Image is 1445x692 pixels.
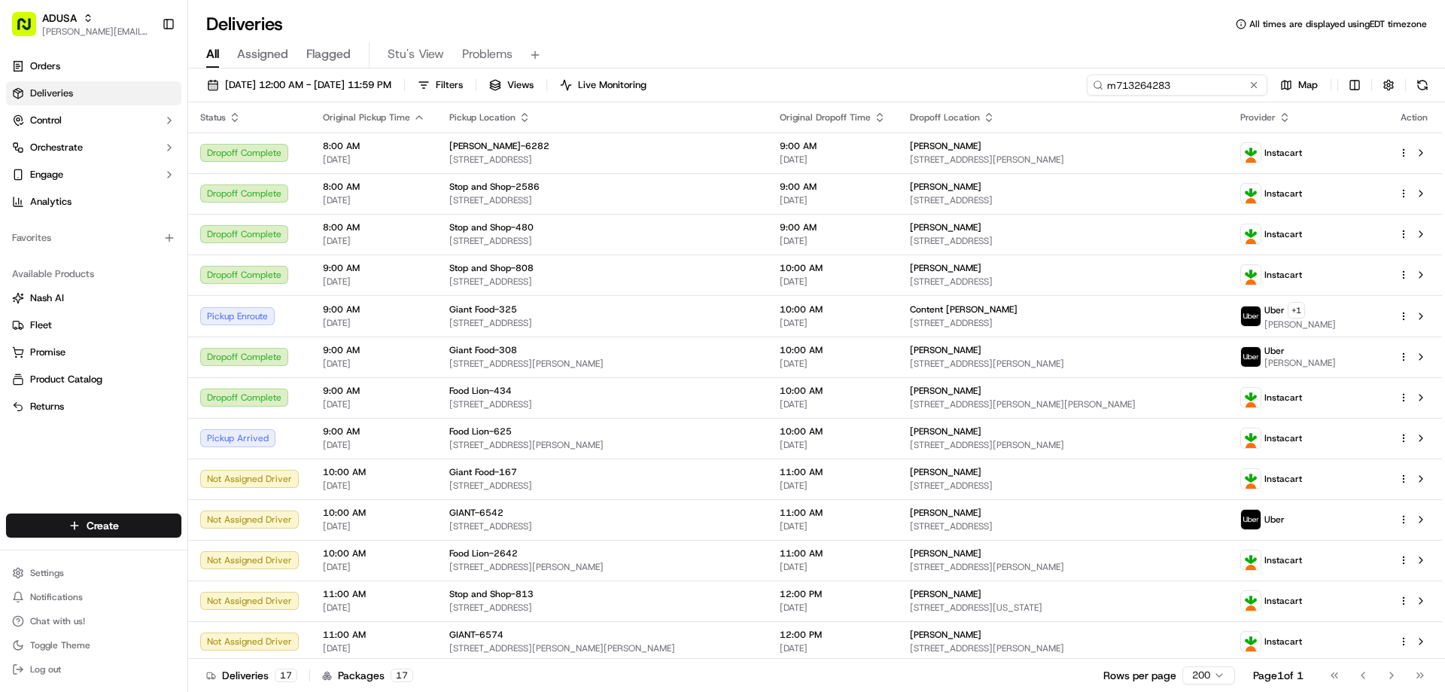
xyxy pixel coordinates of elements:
[1241,347,1261,367] img: profile_uber_ahold_partner.png
[200,75,398,96] button: [DATE] 12:00 AM - [DATE] 11:59 PM
[449,425,512,437] span: Food Lion-625
[150,373,182,385] span: Pylon
[6,262,181,286] div: Available Products
[910,235,1216,247] span: [STREET_ADDRESS]
[780,398,886,410] span: [DATE]
[6,635,181,656] button: Toggle Theme
[1241,143,1261,163] img: profile_instacart_ahold_partner.png
[482,75,540,96] button: Views
[323,303,425,316] span: 9:00 AM
[9,331,121,358] a: 📗Knowledge Base
[449,520,756,532] span: [STREET_ADDRESS]
[323,561,425,573] span: [DATE]
[323,235,425,247] span: [DATE]
[6,562,181,584] button: Settings
[1264,345,1285,357] span: Uber
[1087,75,1267,96] input: Type to search
[780,181,886,193] span: 9:00 AM
[42,11,77,26] span: ADUSA
[910,154,1216,166] span: [STREET_ADDRESS][PERSON_NAME]
[780,358,886,370] span: [DATE]
[780,588,886,600] span: 12:00 PM
[1241,469,1261,489] img: profile_instacart_ahold_partner.png
[1264,187,1302,200] span: Instacart
[910,642,1216,654] span: [STREET_ADDRESS][PERSON_NAME]
[30,567,64,579] span: Settings
[237,45,288,63] span: Assigned
[910,588,981,600] span: [PERSON_NAME]
[449,507,503,519] span: GIANT-6542
[200,111,226,123] span: Status
[780,262,886,274] span: 10:00 AM
[1264,514,1285,526] span: Uber
[323,140,425,152] span: 8:00 AM
[30,591,83,603] span: Notifications
[507,78,534,92] span: Views
[780,480,886,492] span: [DATE]
[127,338,139,350] div: 💻
[910,317,1216,329] span: [STREET_ADDRESS]
[391,669,413,682] div: 17
[780,317,886,329] span: [DATE]
[910,385,981,397] span: [PERSON_NAME]
[449,111,516,123] span: Pickup Location
[275,669,297,682] div: 17
[436,78,463,92] span: Filters
[1241,632,1261,651] img: profile_instacart_ahold_partner.png
[6,514,181,538] button: Create
[30,346,65,359] span: Promise
[323,344,425,356] span: 9:00 AM
[68,144,247,159] div: Start new chat
[449,235,756,247] span: [STREET_ADDRESS]
[1241,510,1261,529] img: profile_uber_ahold_partner.png
[910,181,981,193] span: [PERSON_NAME]
[1241,265,1261,285] img: profile_instacart_ahold_partner.png
[780,140,886,152] span: 9:00 AM
[910,547,981,559] span: [PERSON_NAME]
[30,337,115,352] span: Knowledge Base
[106,373,182,385] a: Powered byPylon
[256,148,274,166] button: Start new chat
[910,398,1216,410] span: [STREET_ADDRESS][PERSON_NAME][PERSON_NAME]
[125,274,130,286] span: •
[12,400,175,413] a: Returns
[323,439,425,451] span: [DATE]
[42,26,150,38] span: [PERSON_NAME][EMAIL_ADDRESS][PERSON_NAME][DOMAIN_NAME]
[1264,357,1336,369] span: [PERSON_NAME]
[12,373,175,386] a: Product Catalog
[323,602,425,614] span: [DATE]
[6,659,181,680] button: Log out
[449,629,503,641] span: GIANT-6574
[206,668,297,683] div: Deliveries
[910,507,981,519] span: [PERSON_NAME]
[449,385,512,397] span: Food Lion-434
[47,233,122,245] span: [PERSON_NAME]
[323,398,425,410] span: [DATE]
[1288,302,1305,319] button: +1
[1398,111,1430,123] div: Action
[1264,269,1302,281] span: Instacart
[449,547,518,559] span: Food Lion-2642
[449,344,517,356] span: Giant Food-308
[206,12,283,36] h1: Deliveries
[30,615,85,627] span: Chat with us!
[30,87,73,100] span: Deliveries
[910,111,980,123] span: Dropoff Location
[39,97,271,113] input: Got a question? Start typing here...
[6,6,156,42] button: ADUSA[PERSON_NAME][EMAIL_ADDRESS][PERSON_NAME][DOMAIN_NAME]
[910,344,981,356] span: [PERSON_NAME]
[1412,75,1433,96] button: Refresh
[1264,595,1302,607] span: Instacart
[449,439,756,451] span: [STREET_ADDRESS][PERSON_NAME]
[323,642,425,654] span: [DATE]
[1264,392,1302,404] span: Instacart
[910,466,981,478] span: [PERSON_NAME]
[449,317,756,329] span: [STREET_ADDRESS]
[780,439,886,451] span: [DATE]
[323,194,425,206] span: [DATE]
[6,395,181,419] button: Returns
[323,154,425,166] span: [DATE]
[449,181,540,193] span: Stop and Shop-2586
[6,163,181,187] button: Engage
[6,108,181,133] button: Control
